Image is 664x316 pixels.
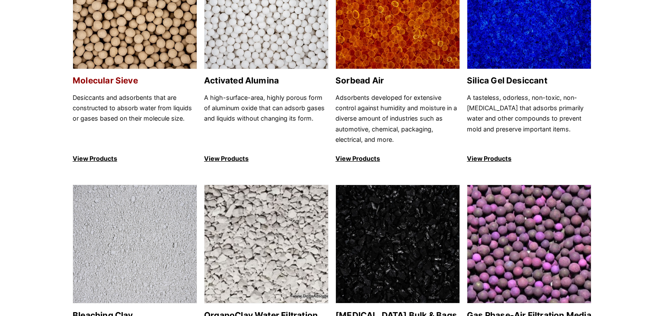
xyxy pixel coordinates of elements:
[73,153,197,164] p: View Products
[467,185,591,304] img: Gas Phase-Air Filtration Media
[204,76,329,86] h2: Activated Alumina
[335,153,460,164] p: View Products
[335,76,460,86] h2: Sorbead Air
[204,153,329,164] p: View Products
[467,153,591,164] p: View Products
[73,93,197,145] p: Desiccants and adsorbents that are constructed to absorb water from liquids or gases based on the...
[336,185,460,304] img: Activated Carbon Bulk & Bags
[204,93,329,145] p: A high-surface-area, highly porous form of aluminum oxide that can adsorb gases and liquids witho...
[335,93,460,145] p: Adsorbents developed for extensive control against humidity and moisture in a diverse amount of i...
[467,93,591,145] p: A tasteless, odorless, non-toxic, non-[MEDICAL_DATA] that adsorbs primarily water and other compo...
[467,76,591,86] h2: Silica Gel Desiccant
[204,185,328,304] img: OrganoClay Water Filtration Media
[73,76,197,86] h2: Molecular Sieve
[73,185,197,304] img: Bleaching Clay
